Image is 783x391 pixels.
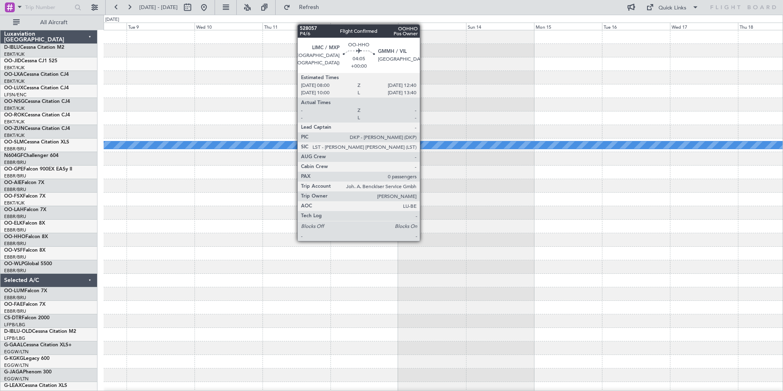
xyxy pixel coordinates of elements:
a: OO-ELKFalcon 8X [4,221,45,226]
div: Tue 16 [602,23,670,30]
input: Trip Number [25,1,72,14]
span: OO-NSG [4,99,25,104]
button: All Aircraft [9,16,89,29]
div: [DATE] [105,16,119,23]
a: N604GFChallenger 604 [4,153,59,158]
a: G-LEAXCessna Citation XLS [4,383,67,388]
span: D-IBLU-OLD [4,329,32,334]
span: [DATE] - [DATE] [139,4,178,11]
a: EBBR/BRU [4,173,26,179]
a: EBBR/BRU [4,268,26,274]
a: EBBR/BRU [4,214,26,220]
a: OO-NSGCessna Citation CJ4 [4,99,70,104]
span: G-LEAX [4,383,22,388]
span: OO-AIE [4,180,22,185]
a: OO-GPEFalcon 900EX EASy II [4,167,72,172]
a: EBBR/BRU [4,295,26,301]
span: OO-LXA [4,72,23,77]
a: OO-LXACessna Citation CJ4 [4,72,69,77]
a: EBBR/BRU [4,227,26,233]
span: OO-FSX [4,194,23,199]
a: OO-LAHFalcon 7X [4,207,46,212]
a: OO-FSXFalcon 7X [4,194,45,199]
a: CS-DTRFalcon 2000 [4,316,50,321]
span: Refresh [292,5,326,10]
span: N604GF [4,153,23,158]
a: EBBR/BRU [4,254,26,260]
span: G-GAAL [4,343,23,348]
div: Thu 11 [263,23,330,30]
span: D-IBLU [4,45,20,50]
div: Sun 14 [466,23,534,30]
div: Sat 13 [398,23,466,30]
span: OO-ZUN [4,126,25,131]
span: OO-FAE [4,302,23,307]
a: EBKT/KJK [4,65,25,71]
button: Quick Links [642,1,703,14]
a: EGGW/LTN [4,376,29,382]
a: OO-SLMCessna Citation XLS [4,140,69,145]
span: OO-VSF [4,248,23,253]
span: All Aircraft [21,20,86,25]
a: EBBR/BRU [4,308,26,314]
a: EBKT/KJK [4,51,25,57]
span: OO-GPE [4,167,23,172]
a: EBBR/BRU [4,186,26,193]
div: Wed 10 [195,23,263,30]
a: OO-HHOFalcon 8X [4,234,48,239]
a: LFSN/ENC [4,92,27,98]
a: EBBR/BRU [4,146,26,152]
span: OO-SLM [4,140,24,145]
a: LFPB/LBG [4,335,25,341]
span: OO-ROK [4,113,25,118]
span: G-KGKG [4,356,23,361]
span: OO-LUM [4,289,25,293]
span: G-JAGA [4,370,23,375]
a: OO-ZUNCessna Citation CJ4 [4,126,70,131]
a: OO-JIDCessna CJ1 525 [4,59,57,64]
span: OO-LAH [4,207,24,212]
a: EBKT/KJK [4,200,25,206]
a: EBKT/KJK [4,119,25,125]
span: OO-LUX [4,86,23,91]
a: OO-WLPGlobal 5500 [4,261,52,266]
a: LFPB/LBG [4,322,25,328]
a: D-IBLU-OLDCessna Citation M2 [4,329,76,334]
span: OO-ELK [4,221,23,226]
a: EGGW/LTN [4,349,29,355]
div: Quick Links [659,4,686,12]
div: Wed 17 [670,23,738,30]
a: OO-VSFFalcon 8X [4,248,45,253]
span: CS-DTR [4,316,22,321]
a: EBKT/KJK [4,78,25,84]
a: D-IBLUCessna Citation M2 [4,45,64,50]
a: EBKT/KJK [4,105,25,111]
a: OO-LUXCessna Citation CJ4 [4,86,69,91]
a: OO-AIEFalcon 7X [4,180,44,185]
div: Tue 9 [127,23,195,30]
a: EBBR/BRU [4,241,26,247]
a: EGGW/LTN [4,362,29,368]
a: EBKT/KJK [4,132,25,139]
a: G-JAGAPhenom 300 [4,370,52,375]
span: OO-HHO [4,234,25,239]
button: Refresh [280,1,329,14]
div: Mon 15 [534,23,602,30]
a: EBBR/BRU [4,159,26,166]
span: OO-JID [4,59,21,64]
span: OO-WLP [4,261,24,266]
a: G-KGKGLegacy 600 [4,356,50,361]
a: OO-ROKCessna Citation CJ4 [4,113,70,118]
a: OO-FAEFalcon 7X [4,302,45,307]
a: G-GAALCessna Citation XLS+ [4,343,72,348]
a: OO-LUMFalcon 7X [4,289,47,293]
div: Fri 12 [330,23,398,30]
